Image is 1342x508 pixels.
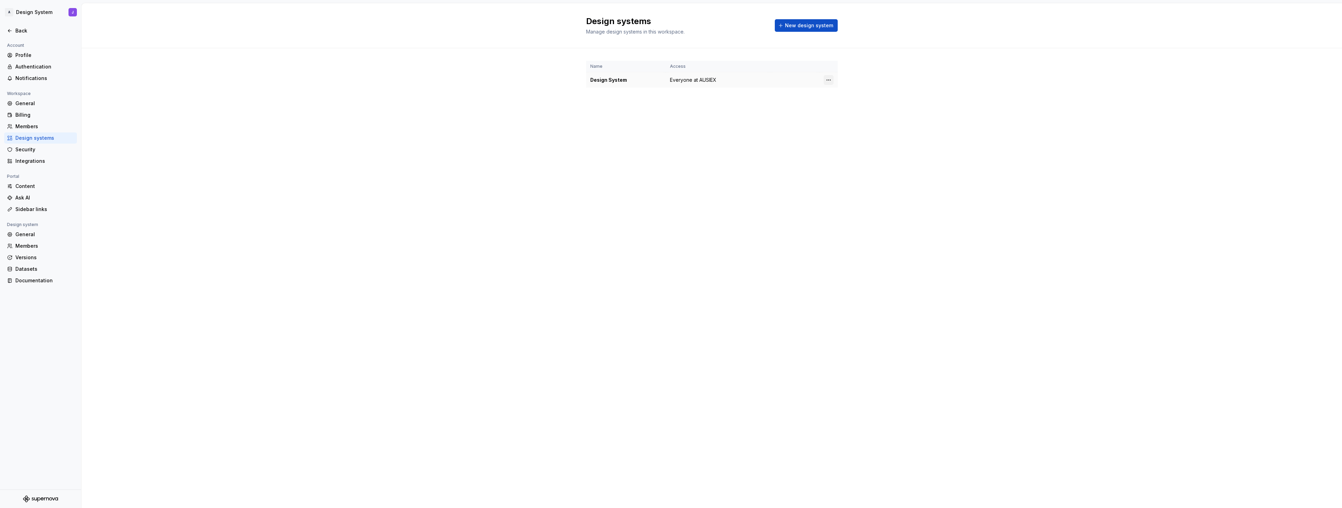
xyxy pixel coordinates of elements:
a: Sidebar links [4,204,77,215]
a: Design systems [4,132,77,144]
a: Datasets [4,263,77,275]
a: Security [4,144,77,155]
div: Ask AI [15,194,74,201]
th: Name [586,61,666,72]
div: J [72,9,74,15]
th: Access [666,61,770,72]
a: Members [4,240,77,252]
span: Manage design systems in this workspace. [586,29,685,35]
a: Content [4,181,77,192]
div: Datasets [15,266,74,273]
a: Notifications [4,73,77,84]
span: New design system [785,22,833,29]
div: Security [15,146,74,153]
div: General [15,100,74,107]
a: General [4,98,77,109]
div: Back [15,27,74,34]
div: Notifications [15,75,74,82]
div: Members [15,242,74,249]
div: Authentication [15,63,74,70]
a: Integrations [4,155,77,167]
div: Portal [4,172,22,181]
button: ADesign SystemJ [1,5,80,20]
div: Billing [15,111,74,118]
a: Authentication [4,61,77,72]
a: Back [4,25,77,36]
div: Documentation [15,277,74,284]
div: Workspace [4,89,34,98]
div: Account [4,41,27,50]
div: General [15,231,74,238]
h2: Design systems [586,16,766,27]
div: A [5,8,13,16]
div: Sidebar links [15,206,74,213]
div: Design systems [15,135,74,141]
a: Documentation [4,275,77,286]
a: Billing [4,109,77,121]
a: Members [4,121,77,132]
a: General [4,229,77,240]
div: Design System [16,9,52,16]
div: Versions [15,254,74,261]
div: Design System [590,77,662,84]
div: Design system [4,220,41,229]
button: New design system [775,19,838,32]
span: Everyone at AUSIEX [670,77,716,84]
div: Members [15,123,74,130]
a: Profile [4,50,77,61]
svg: Supernova Logo [23,495,58,502]
div: Profile [15,52,74,59]
a: Versions [4,252,77,263]
div: Content [15,183,74,190]
div: Integrations [15,158,74,165]
a: Ask AI [4,192,77,203]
